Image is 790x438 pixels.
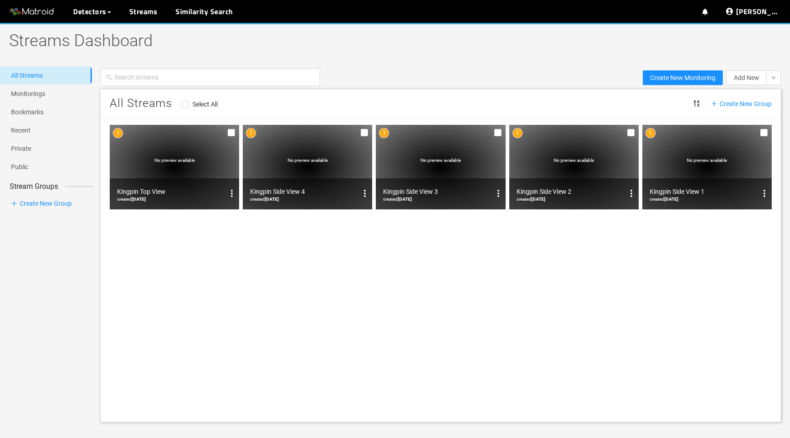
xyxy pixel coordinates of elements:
[358,186,372,201] button: options
[711,101,717,107] span: plus
[711,99,772,109] span: Create New Group
[421,158,461,163] span: No preview available
[110,96,172,110] span: All Streams
[771,75,776,81] span: down
[265,197,279,202] b: [DATE]
[117,186,224,197] div: Kingpin Top View
[757,186,772,201] button: options
[288,158,328,163] span: No preview available
[624,186,639,201] button: options
[531,197,545,202] b: [DATE]
[2,181,65,192] span: Stream Groups
[129,6,158,17] a: Streams
[11,200,17,207] span: plus
[517,197,545,202] span: created
[766,70,781,85] button: down
[189,101,221,108] span: Select All
[250,186,358,197] div: Kingpin Side View 4
[9,5,55,19] img: Matroid logo
[650,197,678,202] span: created
[554,158,594,163] span: No preview available
[650,186,757,197] div: Kingpin Side View 1
[176,6,233,17] a: Similarity Search
[11,127,31,134] a: Recent
[398,197,412,202] b: [DATE]
[155,158,195,163] span: No preview available
[491,186,506,201] button: options
[106,74,112,80] span: search
[650,73,715,83] span: Create New Monitoring
[11,108,43,116] a: Bookmarks
[643,70,723,85] button: Create New Monitoring
[11,90,45,97] a: Monitorings
[11,145,31,152] a: Private
[114,71,315,84] input: Search streams
[117,197,146,202] span: created
[250,197,279,202] span: created
[383,197,412,202] span: created
[11,72,43,79] a: All Streams
[73,6,107,17] span: Detectors
[664,197,678,202] b: [DATE]
[383,186,491,197] div: Kingpin Side View 3
[726,70,767,85] button: Add New
[517,186,624,197] div: Kingpin Side View 2
[132,197,146,202] b: [DATE]
[11,163,28,171] a: Public
[224,186,239,201] button: options
[734,73,759,83] span: Add New
[687,158,727,163] span: No preview available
